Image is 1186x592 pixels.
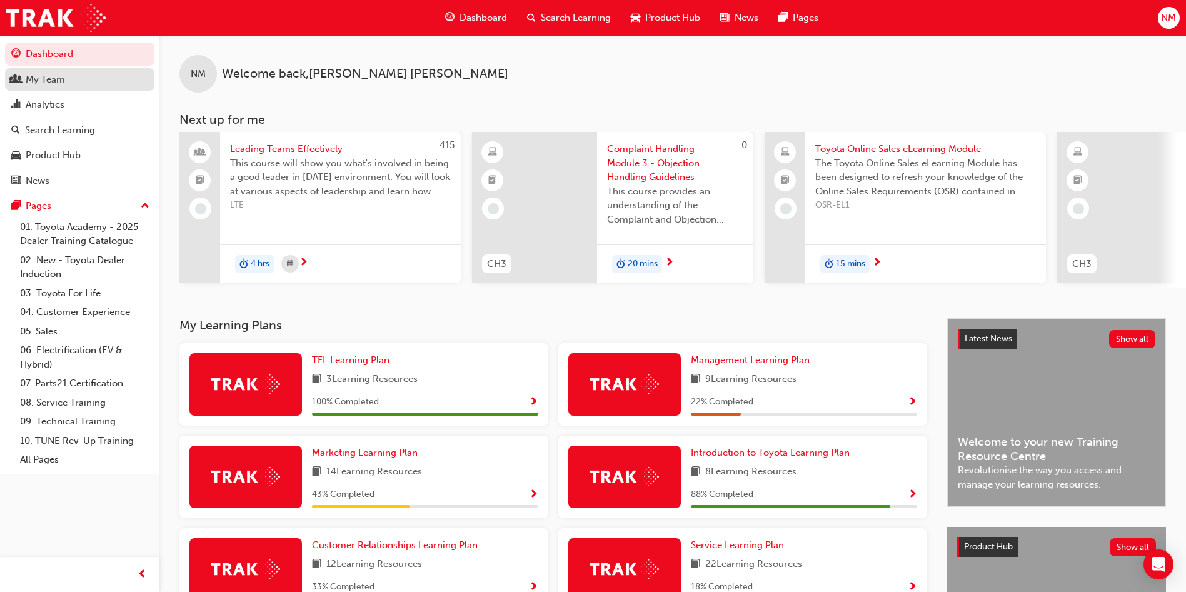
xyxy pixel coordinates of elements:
[631,10,640,26] span: car-icon
[239,256,248,273] span: duration-icon
[691,538,789,553] a: Service Learning Plan
[326,557,422,573] span: 12 Learning Resources
[527,10,536,26] span: search-icon
[607,142,743,184] span: Complaint Handling Module 3 - Objection Handling Guidelines
[691,539,784,551] span: Service Learning Plan
[645,11,700,25] span: Product Hub
[958,435,1155,463] span: Welcome to your new Training Resource Centre
[195,203,206,214] span: learningRecordVerb_NONE-icon
[26,73,65,87] div: My Team
[159,113,1186,127] h3: Next up for me
[825,256,833,273] span: duration-icon
[312,447,418,458] span: Marketing Learning Plan
[26,174,49,188] div: News
[488,144,497,161] span: learningResourceType_ELEARNING-icon
[590,374,659,394] img: Trak
[211,559,280,579] img: Trak
[251,257,269,271] span: 4 hrs
[529,489,538,501] span: Show Progress
[590,467,659,486] img: Trak
[312,372,321,388] span: book-icon
[621,5,710,31] a: car-iconProduct Hub
[11,49,21,60] span: guage-icon
[230,198,451,213] span: LTE
[616,256,625,273] span: duration-icon
[5,68,154,91] a: My Team
[964,541,1013,552] span: Product Hub
[5,40,154,194] button: DashboardMy TeamAnalyticsSearch LearningProduct HubNews
[15,251,154,284] a: 02. New - Toyota Dealer Induction
[691,372,700,388] span: book-icon
[11,74,21,86] span: people-icon
[487,257,506,271] span: CH3
[768,5,828,31] a: pages-iconPages
[460,11,507,25] span: Dashboard
[138,567,147,583] span: prev-icon
[908,487,917,503] button: Show Progress
[705,557,802,573] span: 22 Learning Resources
[665,258,674,269] span: next-icon
[230,142,451,156] span: Leading Teams Effectively
[11,201,21,212] span: pages-icon
[6,4,106,32] img: Trak
[15,450,154,469] a: All Pages
[1073,203,1084,214] span: learningRecordVerb_NONE-icon
[628,257,658,271] span: 20 mins
[5,194,154,218] button: Pages
[691,446,855,460] a: Introduction to Toyota Learning Plan
[781,173,790,189] span: booktick-icon
[15,303,154,322] a: 04. Customer Experience
[5,43,154,66] a: Dashboard
[541,11,611,25] span: Search Learning
[1161,11,1176,25] span: NM
[781,144,790,161] span: laptop-icon
[15,412,154,431] a: 09. Technical Training
[312,395,379,409] span: 100 % Completed
[793,11,818,25] span: Pages
[312,354,389,366] span: TFL Learning Plan
[720,10,730,26] span: news-icon
[517,5,621,31] a: search-iconSearch Learning
[590,559,659,579] img: Trak
[179,318,927,333] h3: My Learning Plans
[230,156,451,199] span: This course will show you what's involved in being a good leader in [DATE] environment. You will ...
[705,372,797,388] span: 9 Learning Resources
[1110,538,1157,556] button: Show all
[529,394,538,410] button: Show Progress
[299,258,308,269] span: next-icon
[908,489,917,501] span: Show Progress
[5,144,154,167] a: Product Hub
[26,148,81,163] div: Product Hub
[908,394,917,410] button: Show Progress
[780,203,792,214] span: learningRecordVerb_NONE-icon
[765,132,1046,283] a: Toyota Online Sales eLearning ModuleThe Toyota Online Sales eLearning Module has been designed to...
[26,199,51,213] div: Pages
[312,557,321,573] span: book-icon
[326,464,422,480] span: 14 Learning Resources
[908,397,917,408] span: Show Progress
[312,353,394,368] a: TFL Learning Plan
[691,395,753,409] span: 22 % Completed
[1072,257,1092,271] span: CH3
[5,93,154,116] a: Analytics
[815,156,1036,199] span: The Toyota Online Sales eLearning Module has been designed to refresh your knowledge of the Onlin...
[287,256,293,272] span: calendar-icon
[211,467,280,486] img: Trak
[1073,173,1082,189] span: booktick-icon
[472,132,753,283] a: 0CH3Complaint Handling Module 3 - Objection Handling GuidelinesThis course provides an understand...
[741,139,747,151] span: 0
[445,10,455,26] span: guage-icon
[815,142,1036,156] span: Toyota Online Sales eLearning Module
[778,10,788,26] span: pages-icon
[26,98,64,112] div: Analytics
[691,353,815,368] a: Management Learning Plan
[15,322,154,341] a: 05. Sales
[222,67,508,81] span: Welcome back , [PERSON_NAME] [PERSON_NAME]
[1073,144,1082,161] span: learningResourceType_ELEARNING-icon
[179,132,461,283] a: 415Leading Teams EffectivelyThis course will show you what's involved in being a good leader in [...
[312,488,374,502] span: 43 % Completed
[957,537,1156,557] a: Product HubShow all
[691,488,753,502] span: 88 % Completed
[11,150,21,161] span: car-icon
[15,374,154,393] a: 07. Parts21 Certification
